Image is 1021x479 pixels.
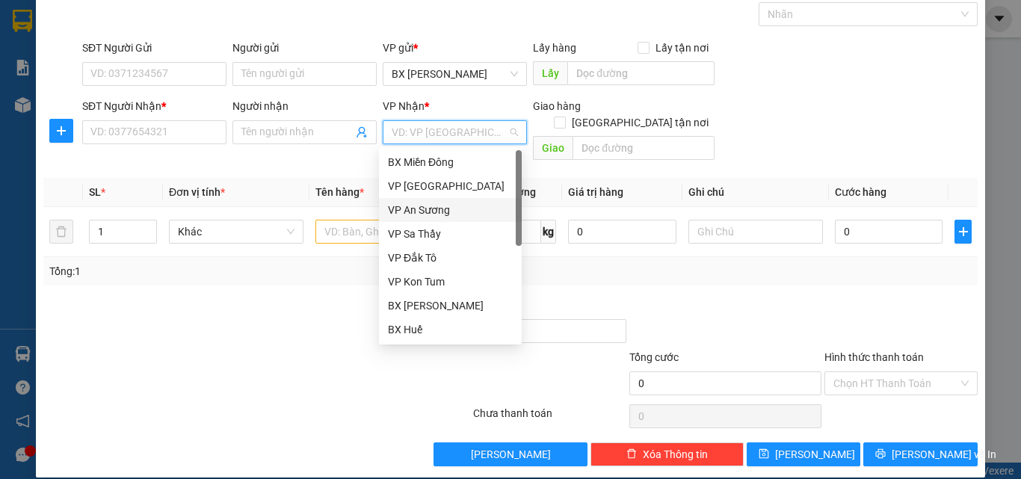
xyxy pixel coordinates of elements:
[379,294,522,318] div: BX Phạm Văn Đồng
[379,198,522,222] div: VP An Sương
[232,40,377,56] div: Người gửi
[89,186,101,198] span: SL
[356,126,368,138] span: user-add
[50,125,73,137] span: plus
[379,150,522,174] div: BX Miền Đông
[590,442,744,466] button: deleteXóa Thông tin
[863,442,978,466] button: printer[PERSON_NAME] và In
[533,42,576,54] span: Lấy hàng
[759,448,769,460] span: save
[875,448,886,460] span: printer
[643,446,708,463] span: Xóa Thông tin
[379,222,522,246] div: VP Sa Thầy
[682,178,829,207] th: Ghi chú
[388,321,513,338] div: BX Huế
[775,446,855,463] span: [PERSON_NAME]
[379,174,522,198] div: VP Đà Nẵng
[567,61,715,85] input: Dọc đường
[388,274,513,290] div: VP Kon Tum
[824,351,924,363] label: Hình thức thanh toán
[388,154,513,170] div: BX Miền Đông
[383,40,527,56] div: VP gửi
[434,442,587,466] button: [PERSON_NAME]
[568,186,623,198] span: Giá trị hàng
[568,220,676,244] input: 0
[533,100,581,112] span: Giao hàng
[541,220,556,244] span: kg
[379,270,522,294] div: VP Kon Tum
[573,136,715,160] input: Dọc đường
[388,250,513,266] div: VP Đắk Tô
[388,297,513,314] div: BX [PERSON_NAME]
[626,448,637,460] span: delete
[955,226,971,238] span: plus
[566,114,715,131] span: [GEOGRAPHIC_DATA] tận nơi
[954,220,972,244] button: plus
[49,263,395,279] div: Tổng: 1
[82,40,226,56] div: SĐT Người Gửi
[169,186,225,198] span: Đơn vị tính
[388,226,513,242] div: VP Sa Thầy
[82,98,226,114] div: SĐT Người Nhận
[835,186,886,198] span: Cước hàng
[388,178,513,194] div: VP [GEOGRAPHIC_DATA]
[533,61,567,85] span: Lấy
[892,446,996,463] span: [PERSON_NAME] và In
[471,446,551,463] span: [PERSON_NAME]
[388,202,513,218] div: VP An Sương
[747,442,861,466] button: save[PERSON_NAME]
[688,220,823,244] input: Ghi Chú
[383,100,425,112] span: VP Nhận
[379,246,522,270] div: VP Đắk Tô
[379,318,522,342] div: BX Huế
[533,136,573,160] span: Giao
[315,186,364,198] span: Tên hàng
[392,63,518,85] span: BX Phạm Văn Đồng
[49,119,73,143] button: plus
[49,220,73,244] button: delete
[650,40,715,56] span: Lấy tận nơi
[472,405,628,431] div: Chưa thanh toán
[232,98,377,114] div: Người nhận
[178,220,294,243] span: Khác
[629,351,679,363] span: Tổng cước
[315,220,450,244] input: VD: Bàn, Ghế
